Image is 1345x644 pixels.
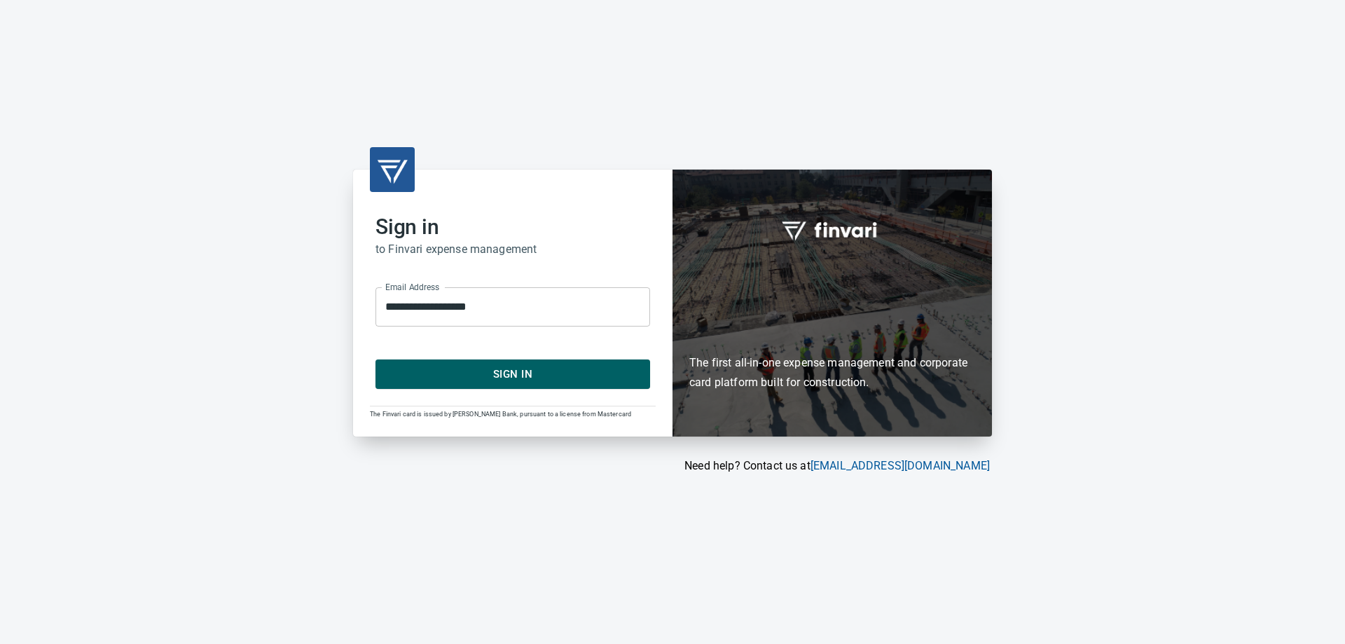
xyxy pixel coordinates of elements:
h2: Sign in [375,214,650,240]
div: Finvari [672,170,992,437]
h6: The first all-in-one expense management and corporate card platform built for construction. [689,273,975,393]
img: transparent_logo.png [375,153,409,186]
p: Need help? Contact us at [353,458,990,474]
span: The Finvari card is issued by [PERSON_NAME] Bank, pursuant to a license from Mastercard [370,411,631,418]
button: Sign In [375,359,650,389]
img: fullword_logo_white.png [780,214,885,246]
a: [EMAIL_ADDRESS][DOMAIN_NAME] [811,459,990,472]
span: Sign In [391,365,635,383]
h6: to Finvari expense management [375,240,650,259]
